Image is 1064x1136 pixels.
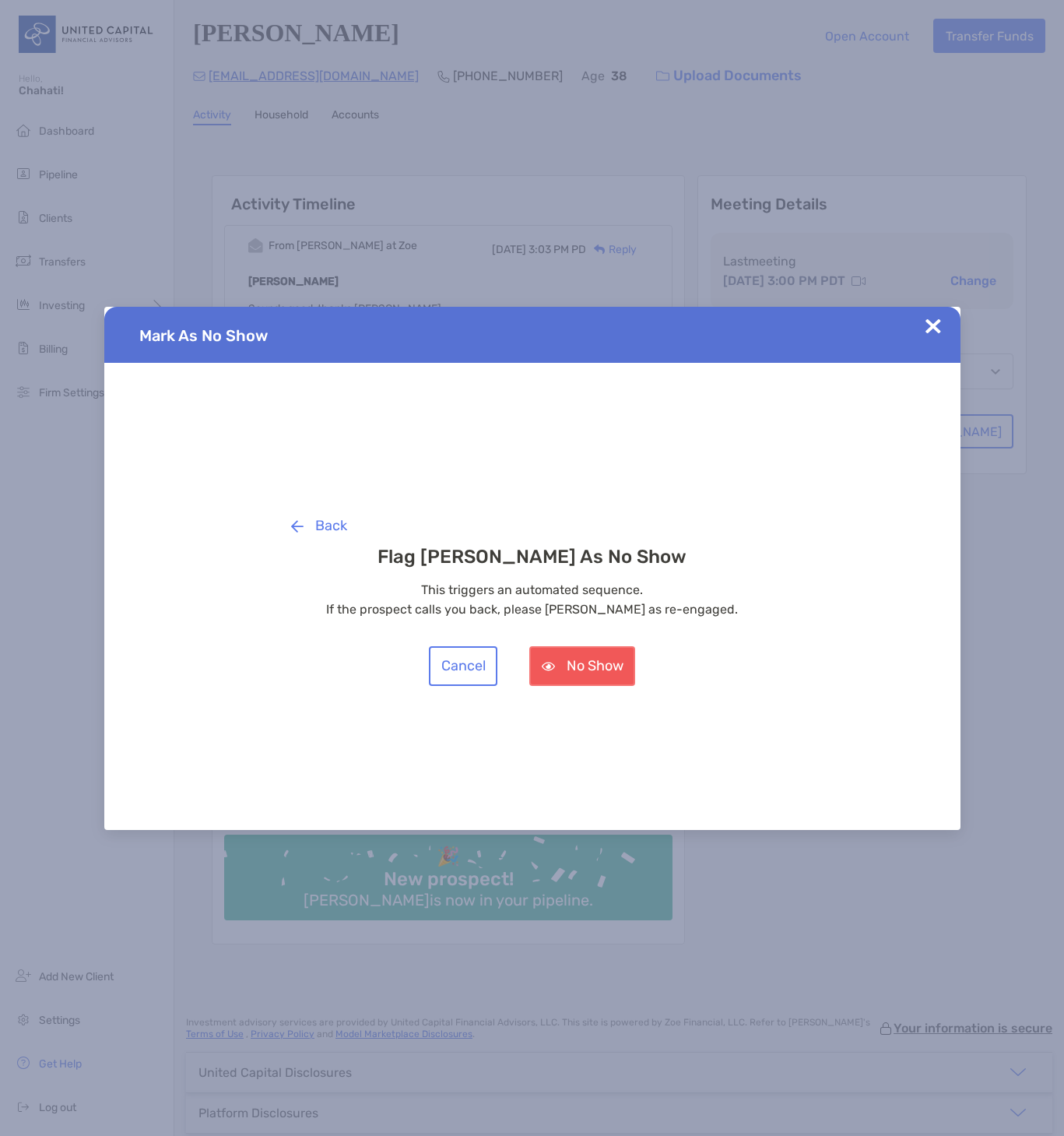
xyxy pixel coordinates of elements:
[291,520,304,533] img: button icon
[529,646,635,686] button: No Show
[279,506,360,546] button: Back
[279,600,785,619] p: If the prospect calls you back, please [PERSON_NAME] as re-engaged.
[139,326,268,345] span: Mark As No Show
[542,662,555,671] img: button icon
[429,646,497,686] button: Cancel
[925,318,941,334] img: Close Updates Zoe
[279,580,785,600] p: This triggers an automated sequence.
[279,546,785,568] h3: Flag [PERSON_NAME] As No Show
